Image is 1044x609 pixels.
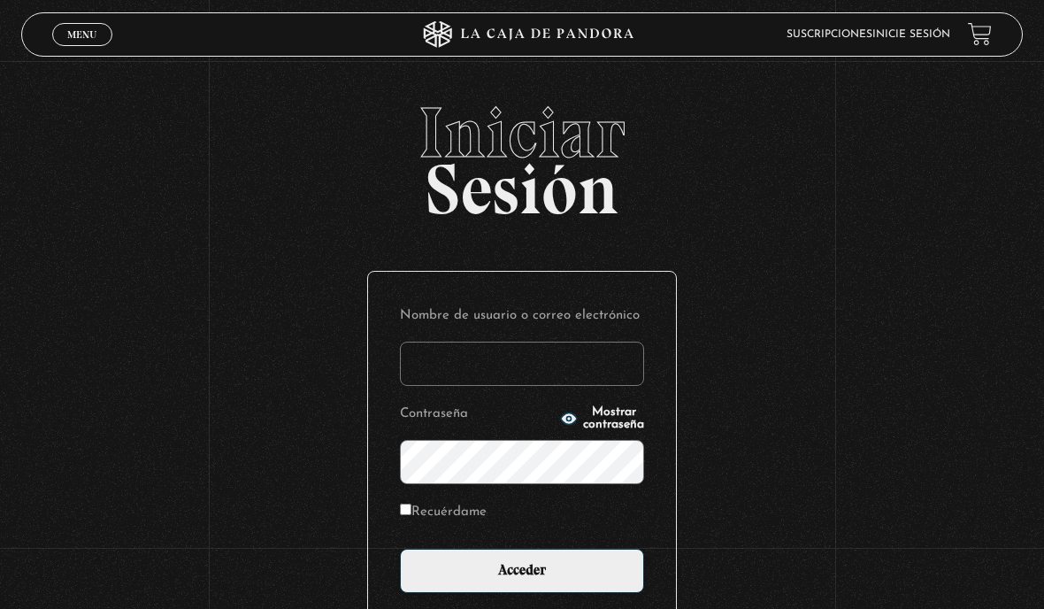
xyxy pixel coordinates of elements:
[400,549,644,593] input: Acceder
[872,29,950,40] a: Inicie sesión
[400,402,555,426] label: Contraseña
[583,406,644,431] span: Mostrar contraseña
[400,304,644,328] label: Nombre de usuario o correo electrónico
[400,504,411,515] input: Recuérdame
[67,29,96,40] span: Menu
[968,22,992,46] a: View your shopping cart
[400,500,487,524] label: Recuérdame
[787,29,872,40] a: Suscripciones
[21,97,1024,168] span: Iniciar
[62,44,104,57] span: Cerrar
[21,97,1024,211] h2: Sesión
[560,406,644,431] button: Mostrar contraseña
